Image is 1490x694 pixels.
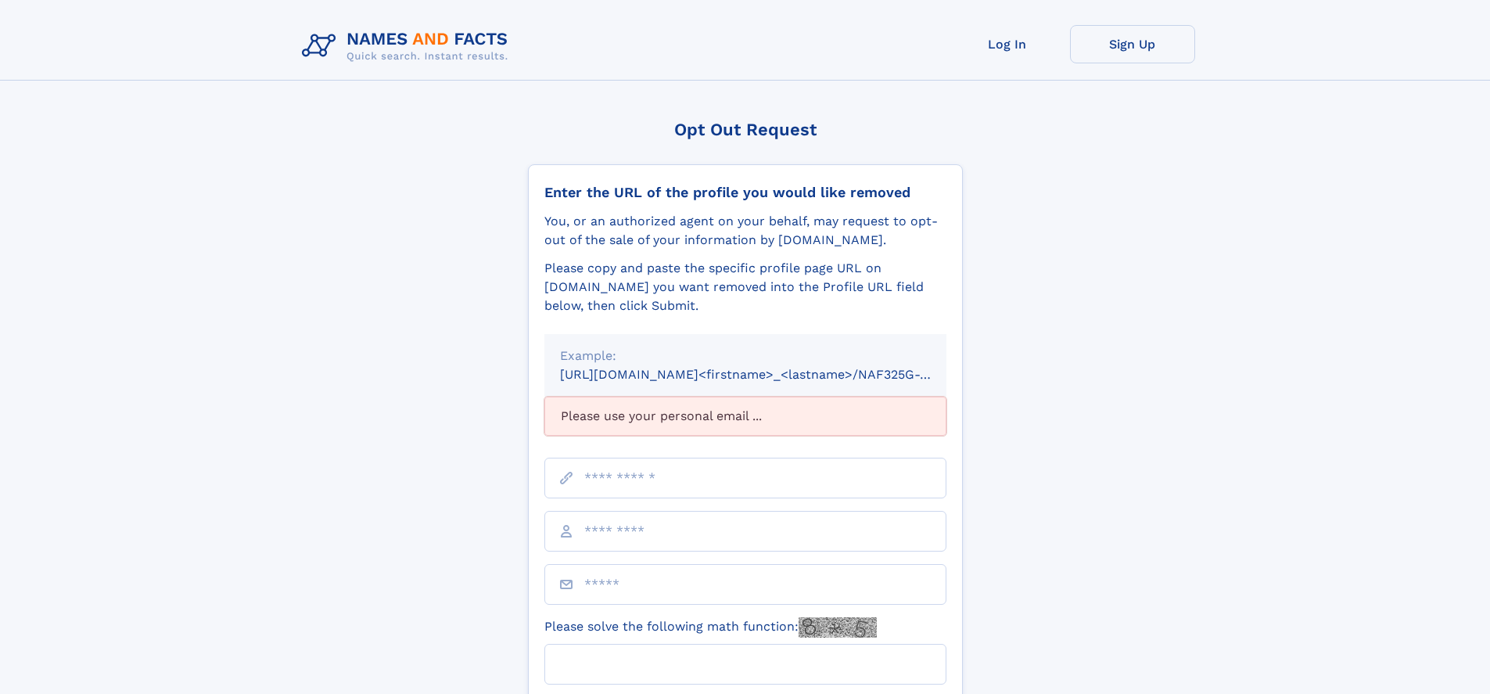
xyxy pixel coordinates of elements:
div: Example: [560,347,931,365]
div: Enter the URL of the profile you would like removed [544,184,946,201]
div: Please copy and paste the specific profile page URL on [DOMAIN_NAME] you want removed into the Pr... [544,259,946,315]
small: [URL][DOMAIN_NAME]<firstname>_<lastname>/NAF325G-xxxxxxxx [560,367,976,382]
div: Opt Out Request [528,120,963,139]
div: Please use your personal email ... [544,397,946,436]
div: You, or an authorized agent on your behalf, may request to opt-out of the sale of your informatio... [544,212,946,250]
a: Log In [945,25,1070,63]
label: Please solve the following math function: [544,617,877,638]
a: Sign Up [1070,25,1195,63]
img: Logo Names and Facts [296,25,521,67]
